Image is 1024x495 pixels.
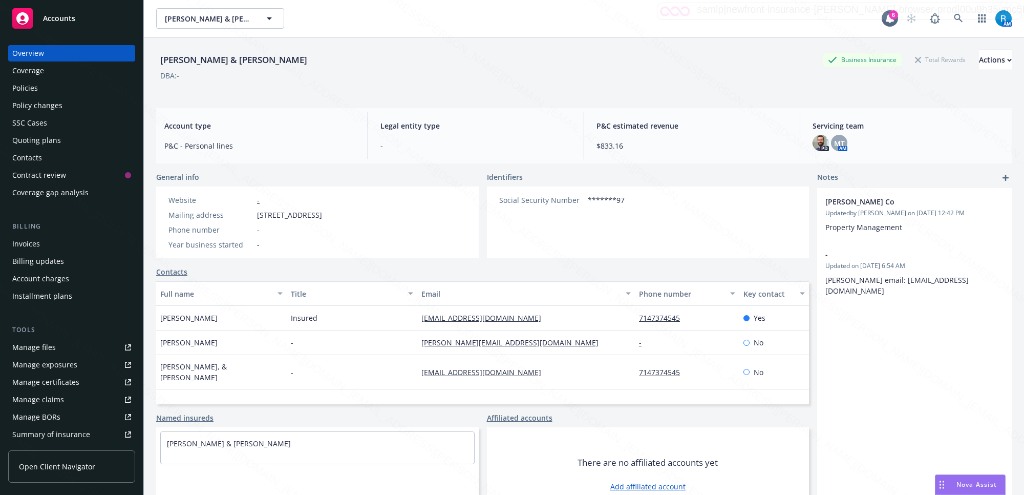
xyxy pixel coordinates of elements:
a: Start snowing [901,8,922,29]
div: Drag to move [935,475,948,494]
a: Summary of insurance [8,426,135,443]
span: Property Management [825,222,902,232]
div: Summary of insurance [12,426,90,443]
span: Nova Assist [956,480,997,489]
div: Year business started [168,239,253,250]
div: Tools [8,325,135,335]
span: No [754,337,763,348]
span: Updated on [DATE] 6:54 AM [825,261,1004,271]
a: Installment plans [8,288,135,304]
a: Manage exposures [8,357,135,373]
span: Updated by [PERSON_NAME] on [DATE] 12:42 PM [825,209,1004,218]
div: Title [291,288,402,299]
span: - [257,224,260,235]
a: Report a Bug [925,8,945,29]
div: Coverage gap analysis [12,184,89,201]
span: Servicing team [813,120,1004,131]
div: Manage BORs [12,409,60,425]
span: Legal entity type [380,120,571,131]
div: Manage certificates [12,374,79,390]
div: Full name [160,288,271,299]
a: Policies [8,80,135,96]
span: $833.16 [596,140,787,151]
div: 6 [889,10,898,19]
div: [PERSON_NAME] CoUpdatedby [PERSON_NAME] on [DATE] 12:42 PMProperty Management [817,188,1012,241]
div: Manage exposures [12,357,77,373]
div: Key contact [743,288,794,299]
div: -Updated on [DATE] 6:54 AM[PERSON_NAME] email: [EMAIL_ADDRESS][DOMAIN_NAME] [817,241,1012,304]
a: Manage BORs [8,409,135,425]
span: [PERSON_NAME], & [PERSON_NAME] [160,361,283,383]
div: Policy changes [12,97,62,114]
span: [PERSON_NAME] [160,313,218,323]
a: Switch app [972,8,992,29]
span: MT [834,138,845,149]
button: Actions [979,50,1012,70]
a: Affiliated accounts [487,412,552,423]
span: Yes [754,313,765,323]
a: [PERSON_NAME][EMAIL_ADDRESS][DOMAIN_NAME] [421,338,607,347]
div: Manage claims [12,391,64,408]
span: - [380,140,571,151]
div: Billing updates [12,253,64,270]
div: Total Rewards [910,53,971,66]
span: Account type [164,120,355,131]
span: - [291,367,293,378]
div: Account charges [12,271,69,287]
span: P&C estimated revenue [596,120,787,131]
a: Contract review [8,167,135,183]
a: Contacts [8,150,135,166]
span: No [754,367,763,378]
button: Email [417,281,635,306]
span: Identifiers [487,172,523,182]
img: photo [813,135,829,151]
div: DBA: - [160,70,179,81]
a: add [999,172,1012,184]
span: - [257,239,260,250]
div: Overview [12,45,44,61]
a: Billing updates [8,253,135,270]
span: Insured [291,313,317,323]
button: Full name [156,281,287,306]
div: Phone number [168,224,253,235]
img: photo [995,10,1012,27]
a: Coverage [8,63,135,79]
span: [PERSON_NAME] email: [EMAIL_ADDRESS][DOMAIN_NAME] [825,275,969,296]
div: Phone number [639,288,724,299]
span: [PERSON_NAME] Co [825,196,977,207]
a: 7147374545 [639,367,688,377]
a: - [257,195,260,205]
span: [PERSON_NAME] & [PERSON_NAME] [165,13,253,24]
a: 7147374545 [639,313,688,323]
a: Named insureds [156,412,214,423]
span: There are no affiliated accounts yet [578,457,718,469]
span: [PERSON_NAME] [160,337,218,348]
a: Manage claims [8,391,135,408]
a: Coverage gap analysis [8,184,135,201]
a: Search [948,8,969,29]
div: Coverage [12,63,44,79]
a: Manage certificates [8,374,135,390]
button: Title [287,281,417,306]
a: [EMAIL_ADDRESS][DOMAIN_NAME] [421,367,549,377]
a: Accounts [8,4,135,33]
div: Billing [8,221,135,232]
a: Account charges [8,271,135,287]
span: P&C - Personal lines [164,140,355,151]
span: Notes [817,172,838,184]
div: Installment plans [12,288,72,304]
span: Accounts [43,14,75,23]
span: [STREET_ADDRESS] [257,210,322,220]
a: Overview [8,45,135,61]
div: Mailing address [168,210,253,220]
a: Add affiliated account [610,481,686,492]
div: Policies [12,80,38,96]
a: Contacts [156,266,187,277]
div: Email [421,288,620,299]
div: Social Security Number [499,195,584,205]
div: Contract review [12,167,66,183]
div: Website [168,195,253,205]
a: Manage files [8,339,135,356]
